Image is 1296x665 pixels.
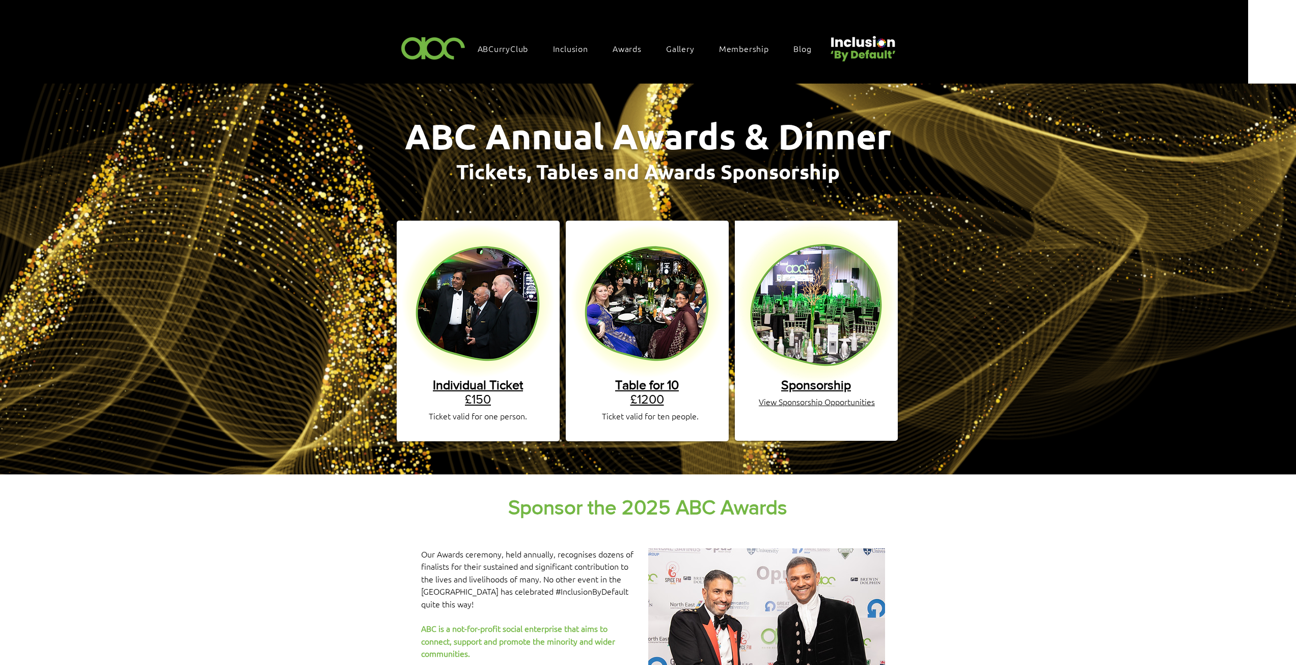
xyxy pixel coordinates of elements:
img: table ticket.png [570,224,724,378]
div: Inclusion [548,38,603,59]
a: Table for 10£1200 [615,378,679,406]
a: View Sponsorship Opportunities [759,396,875,407]
span: Gallery [666,43,695,54]
img: single ticket.png [401,224,555,378]
span: Ticket valid for one person. [429,410,527,421]
span: Our Awards ceremony, held annually, recognises dozens of finalists for their sustained and signif... [421,548,633,609]
span: ABC is a not-for-profit social enterprise that aims to connect, support and promote the minority ... [421,623,615,659]
img: Untitled design (22).png [827,28,897,63]
span: Individual Ticket [433,378,523,392]
a: Individual Ticket£150 [433,378,523,406]
nav: Site [473,38,827,59]
a: Blog [788,38,826,59]
span: Sponsor the 2025 ABC Awards [508,496,787,518]
a: Gallery [661,38,710,59]
span: Tickets, Tables and Awards Sponsorship [456,158,840,184]
div: Awards [608,38,657,59]
span: ABCurryClub [478,43,529,54]
span: Table for 10 [615,378,679,392]
a: Membership [714,38,784,59]
span: Inclusion [553,43,588,54]
span: Membership [719,43,769,54]
img: ABC-Logo-Blank-Background-01-01-2.png [398,33,468,63]
span: Blog [793,43,811,54]
a: Sponsorship [781,378,851,392]
span: Awards [613,43,642,54]
img: ABC AWARDS WEBSITE BACKGROUND BLOB (1).png [735,221,898,384]
span: Ticket valid for ten people. [602,410,699,421]
span: ABC Annual Awards & Dinner [405,114,891,157]
a: ABCurryClub [473,38,544,59]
